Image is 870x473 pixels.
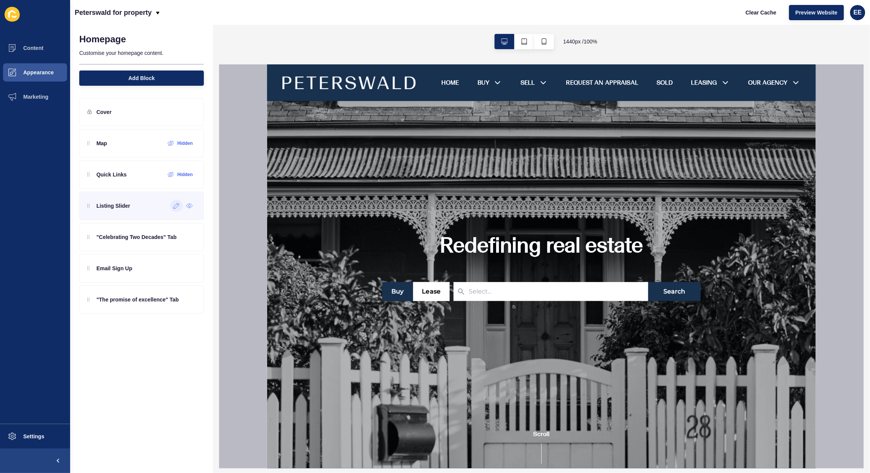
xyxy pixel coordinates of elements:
p: Listing Slider [96,202,130,210]
a: SELL [253,14,268,23]
p: Cover [96,108,112,116]
a: OUR AGENCY [481,14,521,23]
label: Hidden [177,172,193,178]
p: Quick Links [96,171,127,178]
p: "The promise of excellence" Tab [96,296,179,303]
button: Add Block [79,71,204,86]
p: Map [96,139,107,147]
button: Preview Website [789,5,844,20]
a: REQUEST AN APPRAISAL [299,14,372,23]
div: Scroll [3,365,546,399]
span: EE [854,9,862,16]
a: LEASING [424,14,450,23]
span: Clear Cache [746,9,777,16]
button: Clear Cache [739,5,783,20]
img: Company logo [15,8,149,29]
span: Preview Website [796,9,838,16]
h1: Homepage [79,34,126,45]
button: Lease [146,218,183,237]
span: 1440 px / 100 % [563,38,598,45]
button: Search [381,218,433,237]
p: Email Sign Up [96,265,132,272]
a: SOLD [389,14,406,23]
a: BUY [210,14,222,23]
h1: Redefining real estate [173,168,376,193]
p: "Celebrating Two Decades" Tab [96,233,176,241]
p: Peterswald for property [75,3,152,22]
input: Select... [202,222,240,232]
button: Buy [115,218,146,237]
label: Hidden [177,140,193,146]
span: Add Block [128,74,155,82]
p: Customise your homepage content. [79,45,204,61]
a: HOME [175,14,192,23]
